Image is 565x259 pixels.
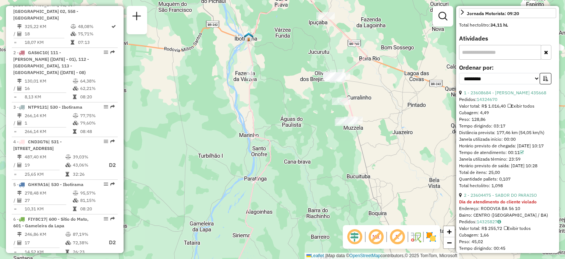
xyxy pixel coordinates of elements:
span: 2 - [13,50,89,75]
div: Pedidos: [459,96,556,103]
i: Distância Total [17,79,22,83]
span: 3 - [13,104,82,110]
i: Observações [497,220,501,224]
span: 5 - [13,182,83,187]
a: Nova sessão e pesquisa [129,9,144,25]
span: Exibir todos [504,225,531,231]
p: D2 [103,238,116,247]
label: Ordenar por: [459,63,556,72]
i: Total de Atividades [17,198,22,203]
i: Total de Atividades [17,163,22,167]
div: Janela utilizada término: 23:59 [459,156,556,162]
span: | 530 - Ibotirama [48,182,83,187]
a: 1 - 23608684 - [PERSON_NAME] 435668 [464,90,546,95]
td: 62,21% [80,85,115,92]
td: 25,65 KM [24,171,65,178]
i: Distância Total [17,155,22,159]
td: 18 [24,30,70,38]
td: 77,75% [80,112,115,119]
div: Total de itens: 25,00 [459,169,556,176]
em: Rota exportada [110,139,115,144]
td: 48,08% [78,23,111,30]
div: Bairro: CENTRO ([GEOGRAPHIC_DATA] / BA) [459,212,556,218]
i: Distância Total [17,24,22,29]
div: Quantidade pallets: 0,107 [459,176,556,182]
td: 08:48 [80,128,115,135]
i: Distância Total [17,191,22,195]
td: 39,03% [72,153,102,161]
i: % de utilização do peso [73,113,78,118]
a: OpenStreetMap [349,253,381,258]
em: Opções [104,105,108,109]
a: 14324670 [477,97,497,102]
a: Exibir filtros [436,9,450,24]
td: / [13,85,17,92]
div: Horário previsto de chegada: [DATE] 10:17 [459,143,556,149]
td: 08:20 [80,205,115,213]
strong: Dia de atendimento do cliente violado [459,199,537,204]
td: 17 [24,238,65,247]
div: Distância prevista: 177,46 km (54,05 km/h) [459,129,556,136]
div: Distância prevista: 36,432 km (48,58 km/h) [459,252,556,258]
td: 14,52 KM [24,248,65,256]
span: Peso: 45,02 [459,239,483,244]
div: Total hectolitro: 1,098 [459,182,556,189]
td: 130,01 KM [24,77,72,85]
td: = [13,205,17,213]
i: % de utilização do peso [73,79,78,83]
td: 26:23 [72,248,102,256]
td: 81,15% [80,197,115,204]
i: Tempo total em rota [65,172,69,176]
div: Tempo de atendimento: 00:11 [459,149,556,156]
i: Distância Total [17,232,22,237]
td: 246,86 KM [24,231,65,238]
em: Opções [104,182,108,186]
a: 14325827 [477,219,501,224]
i: Rota otimizada [111,24,116,29]
td: 43,06% [72,161,102,170]
div: Horário previsto de saída: [DATE] 10:28 [459,162,556,169]
td: 10,31 KM [24,205,72,213]
span: 4 - [13,139,62,151]
div: Valor total: R$ 1.016,40 [459,103,556,109]
img: Fluxo de ruas [410,231,422,243]
td: 1 [24,119,72,127]
td: 72,38% [72,238,102,247]
a: Zoom in [444,226,455,237]
span: NTP9131 [28,104,47,110]
td: = [13,93,17,101]
span: | 531 - [STREET_ADDRESS] [13,139,62,151]
div: Janela utilizada início: 00:00 [459,136,556,143]
span: | 600 - Sítio do Mato, 601 - Gameleira da Lapa [13,216,89,228]
td: 95,57% [80,189,115,197]
img: PA - Ibotirama [244,32,253,42]
span: FIY8C17 [28,216,46,222]
td: 16 [24,85,72,92]
span: | 111 - [PERSON_NAME] ([DATE] - 01), 112 - [GEOGRAPHIC_DATA], 113 - [GEOGRAPHIC_DATA] ([DATE] - 08) [13,50,89,75]
td: 75,71% [78,30,111,38]
em: Rota exportada [110,217,115,221]
div: Tempo dirigindo: 03:17 [459,123,556,129]
td: / [13,119,17,127]
a: Zoom out [444,237,455,248]
td: 278,48 KM [24,189,72,197]
i: Distância Total [17,113,22,118]
i: Tempo total em rota [73,207,77,211]
i: % de utilização da cubagem [65,241,71,245]
td: 64,38% [80,77,115,85]
div: Endereço: RODOVIA BA 56 10 [459,205,556,212]
i: % de utilização da cubagem [73,86,78,91]
a: Jornada Motorista: 09:20 [459,8,556,18]
span: | [325,253,326,258]
i: Tempo total em rota [73,95,77,99]
em: Opções [104,217,108,221]
td: = [13,39,17,46]
div: Total hectolitro: [459,22,556,28]
span: Exibir NR [367,228,385,246]
span: GHK9A16 [28,182,48,187]
i: % de utilização do peso [73,191,78,195]
td: / [13,161,17,170]
td: 32:26 [72,171,102,178]
span: Exibir rótulo [388,228,406,246]
i: Total de Atividades [17,121,22,125]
